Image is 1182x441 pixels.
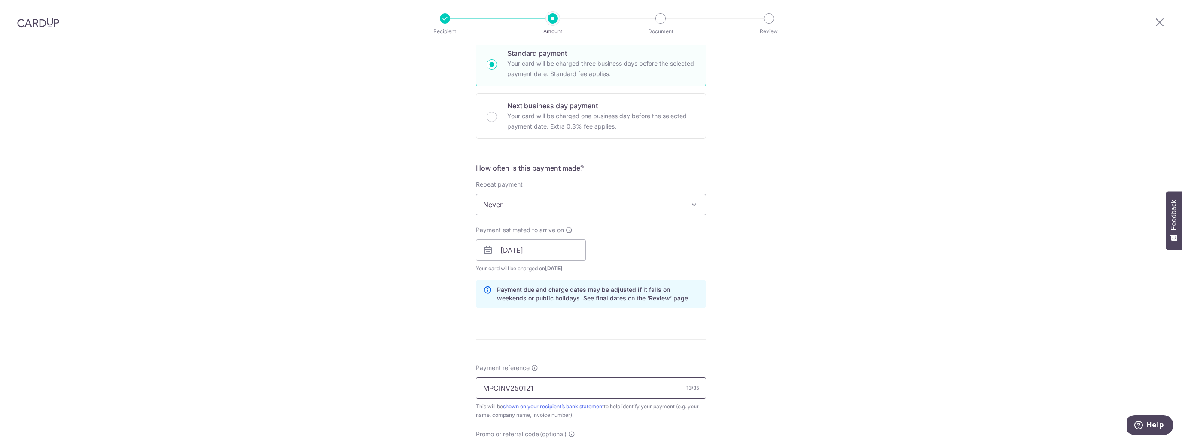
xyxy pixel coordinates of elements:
p: Document [629,27,692,36]
div: This will be to help identify your payment (e.g. your name, company name, invoice number). [476,402,706,420]
p: Review [737,27,801,36]
img: CardUp [17,17,59,28]
h5: How often is this payment made? [476,163,706,173]
p: Standard payment [507,48,695,58]
span: Promo or referral code [476,430,539,438]
p: Your card will be charged three business days before the selected payment date. Standard fee appl... [507,58,695,79]
span: Payment reference [476,364,530,372]
a: shown on your recipient’s bank statement [503,403,604,410]
p: Your card will be charged one business day before the selected payment date. Extra 0.3% fee applies. [507,111,695,132]
p: Recipient [413,27,477,36]
p: Next business day payment [507,101,695,111]
button: Feedback - Show survey [1166,191,1182,250]
div: 13/35 [686,384,699,392]
span: Never [476,194,706,215]
span: Feedback [1170,200,1178,230]
label: Repeat payment [476,180,523,189]
span: [DATE] [545,265,563,272]
span: (optional) [540,430,567,438]
iframe: Opens a widget where you can find more information [1127,415,1173,437]
span: Your card will be charged on [476,264,586,273]
input: DD / MM / YYYY [476,239,586,261]
p: Payment due and charge dates may be adjusted if it falls on weekends or public holidays. See fina... [497,285,699,303]
p: Amount [521,27,585,36]
span: Payment estimated to arrive on [476,226,564,234]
